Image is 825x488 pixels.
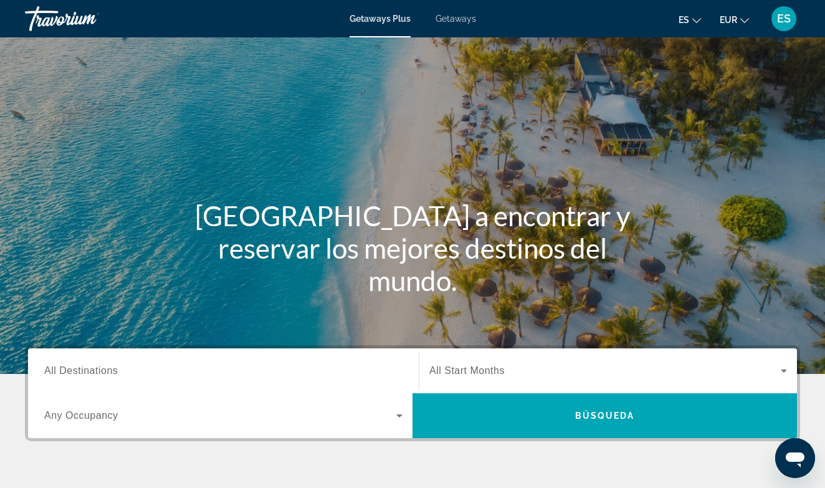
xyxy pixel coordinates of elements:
[179,199,646,297] h1: [GEOGRAPHIC_DATA] a encontrar y reservar los mejores destinos del mundo.
[679,11,701,29] button: Change language
[436,14,476,24] a: Getaways
[44,365,118,376] span: All Destinations
[768,6,800,32] button: User Menu
[412,393,797,438] button: Búsqueda
[575,411,635,421] span: Búsqueda
[25,2,150,35] a: Travorium
[777,12,791,25] span: ES
[775,438,815,478] iframe: Botón para iniciar la ventana de mensajería
[28,348,797,438] div: Search widget
[350,14,411,24] a: Getaways Plus
[679,15,689,25] span: es
[429,365,505,376] span: All Start Months
[44,410,118,421] span: Any Occupancy
[720,15,737,25] span: EUR
[720,11,749,29] button: Change currency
